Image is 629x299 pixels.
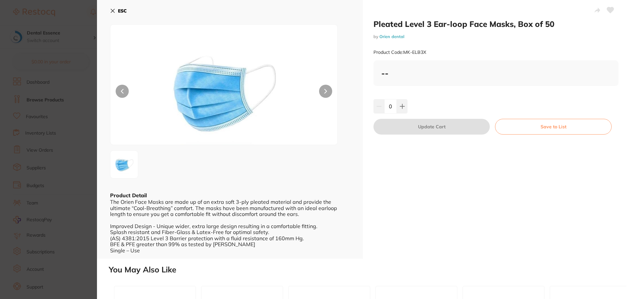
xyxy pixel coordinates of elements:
b: ESC [118,8,127,14]
small: Product Code: MK-ELB3X [373,50,426,55]
b: -- [381,68,389,78]
small: by [373,34,619,39]
button: Save to List [495,119,612,135]
img: MS1qcGc [156,41,292,145]
b: Product Detail [110,192,147,199]
div: The Orien Face Masks are made up of an extra soft 3-ply pleated material and provide the ultimate... [110,199,350,253]
button: Update Cart [373,119,490,135]
h2: Pleated Level 3 Ear-loop Face Masks, Box of 50 [373,19,619,29]
button: ESC [110,5,127,16]
h2: You May Also Like [109,265,626,274]
a: Orien dental [379,34,404,39]
img: MS1qcGc [112,153,136,176]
